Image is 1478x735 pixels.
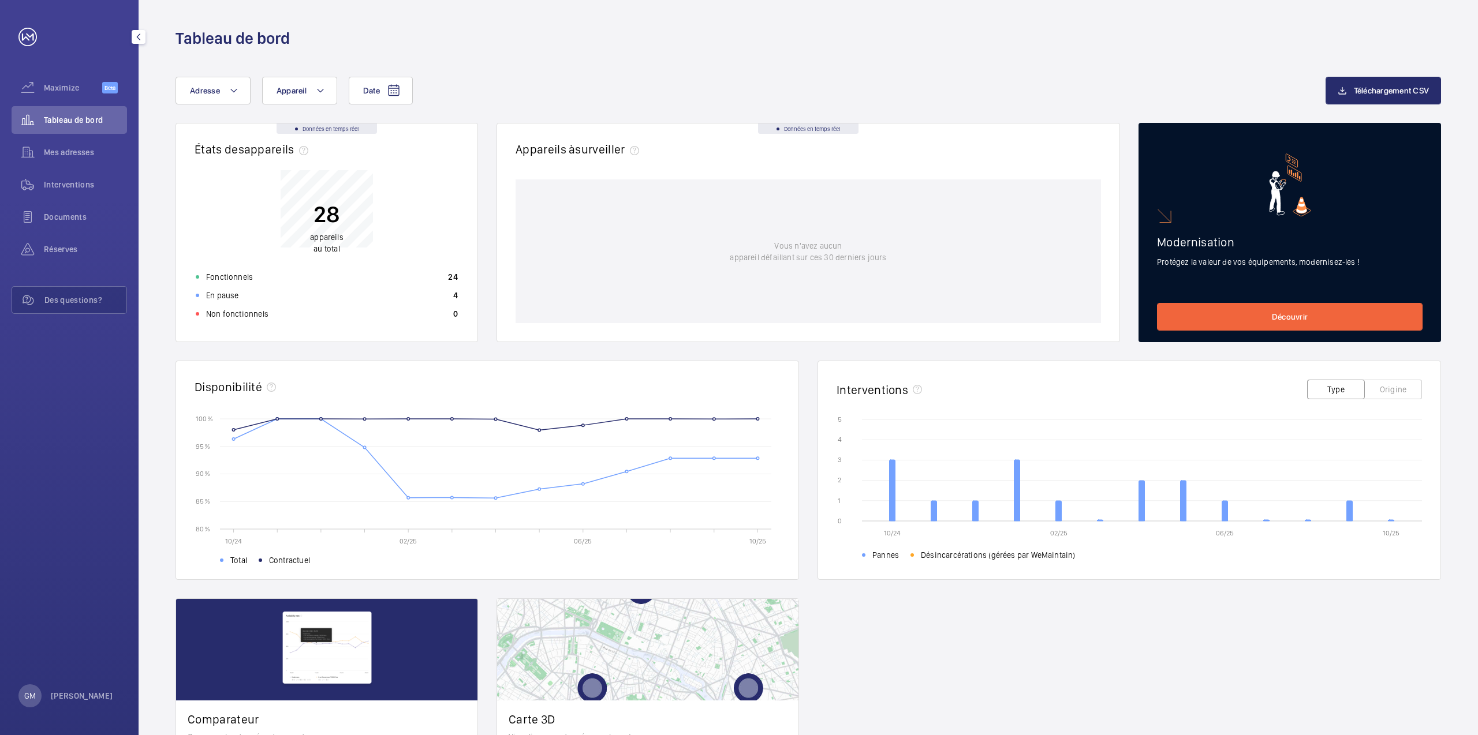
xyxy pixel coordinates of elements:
h2: Comparateur [188,712,466,726]
text: 02/25 [1050,529,1068,537]
text: 10/25 [1383,529,1399,537]
text: 06/25 [1216,529,1234,537]
span: surveiller [575,142,643,156]
text: 06/25 [574,537,592,545]
text: 2 [838,476,841,484]
span: Téléchargement CSV [1354,86,1430,95]
button: Origine [1364,380,1422,399]
text: 80 % [196,524,210,532]
p: Fonctionnels [206,271,253,283]
span: Des questions? [44,294,126,306]
h2: Disponibilité [195,380,262,394]
span: Désincarcérations (gérées par WeMaintain) [921,549,1075,561]
text: 0 [838,517,842,525]
p: [PERSON_NAME] [51,690,113,702]
p: 0 [453,308,458,320]
p: Vous n'avez aucun appareil défaillant sur ces 30 derniers jours [730,240,886,263]
div: Données en temps réel [758,123,859,134]
text: 5 [838,415,842,423]
text: 100 % [196,414,213,422]
button: Adresse [176,77,251,104]
span: Appareil [277,86,307,95]
span: Maximize [44,82,102,93]
p: En pause [206,290,238,301]
h2: Modernisation [1157,235,1423,249]
text: 90 % [196,470,210,478]
div: Données en temps réel [277,123,377,134]
img: marketing-card.svg [1269,153,1311,216]
span: appareils [310,232,344,242]
p: 24 [448,271,458,283]
button: Type [1307,380,1365,399]
h1: Tableau de bord [176,28,290,49]
button: Date [349,77,413,104]
text: 10/24 [225,537,242,545]
text: 3 [838,456,842,464]
span: Documents [44,211,127,223]
text: 10/24 [884,529,901,537]
span: Mes adresses [44,147,127,158]
span: Total [230,554,247,566]
text: 1 [838,497,841,505]
text: 95 % [196,442,210,450]
button: Appareil [262,77,337,104]
h2: États des [195,142,313,156]
span: appareils [244,142,313,156]
p: Protégez la valeur de vos équipements, modernisez-les ! [1157,256,1423,268]
p: 4 [453,290,458,301]
button: Téléchargement CSV [1326,77,1442,104]
p: GM [24,690,36,702]
span: Réserves [44,243,127,255]
text: 4 [838,436,842,444]
span: Pannes [872,549,899,561]
p: au total [310,231,344,254]
text: 85 % [196,497,210,505]
a: Découvrir [1157,303,1423,331]
p: Non fonctionnels [206,308,268,320]
span: Tableau de bord [44,114,127,126]
span: Contractuel [269,554,310,566]
span: Beta [102,82,118,93]
span: Date [363,86,380,95]
text: 10/25 [749,537,766,545]
text: 02/25 [400,537,417,545]
h2: Appareils à [516,142,644,156]
h2: Carte 3D [509,712,787,726]
span: Interventions [44,179,127,190]
p: 28 [310,200,344,228]
span: Adresse [190,86,220,95]
h2: Interventions [837,382,908,397]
